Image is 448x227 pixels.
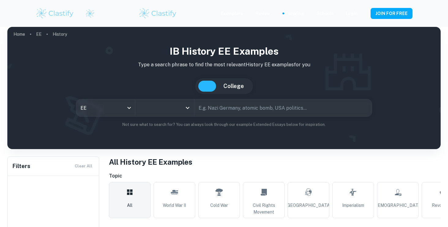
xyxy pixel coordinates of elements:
a: Clastify logo [82,9,95,18]
a: Schools [316,10,334,17]
p: Type a search phrase to find the most relevant History EE examples for you [12,61,436,68]
h1: IB History EE examples [12,44,436,59]
a: Login [346,10,358,17]
span: [GEOGRAPHIC_DATA] [286,202,331,209]
p: Review [256,10,270,17]
button: Search [363,105,368,110]
h6: Filters [13,162,30,170]
div: EE [76,99,135,116]
span: Cold War [210,202,228,209]
img: Clastify logo [35,7,74,20]
button: Help and Feedback [363,12,366,15]
span: [DEMOGRAPHIC_DATA] [373,202,422,209]
p: History [53,31,67,38]
p: Not sure what to search for? You can always look through our example Extended Essays below for in... [12,122,436,128]
a: Home [13,30,25,38]
h6: Topic [109,172,441,180]
p: Exemplars [221,10,243,17]
img: Clastify logo [85,9,95,18]
button: JOIN FOR FREE [371,8,413,19]
span: All [127,202,133,209]
img: Clastify logo [138,7,177,20]
button: College [217,81,250,92]
a: EE [36,30,42,38]
span: Imperialism [342,202,364,209]
button: IB [198,81,216,92]
span: Civil Rights Movement [246,202,282,215]
button: Open [183,104,192,112]
a: Tutoring [286,10,304,17]
h1: All History EE Examples [109,156,441,167]
input: E.g. Nazi Germany, atomic bomb, USA politics... [194,99,360,116]
img: profile cover [7,27,441,149]
span: World War II [163,202,186,209]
